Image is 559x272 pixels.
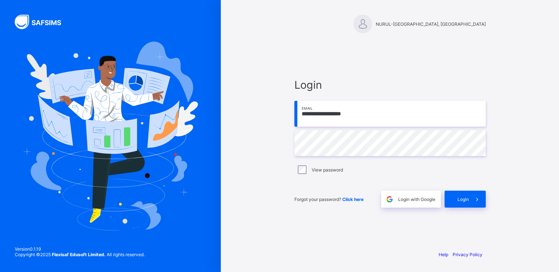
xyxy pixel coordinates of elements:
span: Forgot your password? [294,197,364,202]
span: Login with Google [398,197,435,202]
img: SAFSIMS Logo [15,15,70,29]
a: Privacy Policy [453,252,482,257]
span: Version 0.1.19 [15,246,145,252]
strong: Flexisaf Edusoft Limited. [52,252,106,257]
span: Login [457,197,469,202]
img: Hero Image [23,42,198,230]
label: View password [312,167,343,173]
span: Copyright © 2025 All rights reserved. [15,252,145,257]
a: Click here [342,197,364,202]
img: google.396cfc9801f0270233282035f929180a.svg [385,195,394,204]
span: Login [294,78,486,91]
span: NURUL-[GEOGRAPHIC_DATA], [GEOGRAPHIC_DATA] [376,21,486,27]
a: Help [439,252,448,257]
